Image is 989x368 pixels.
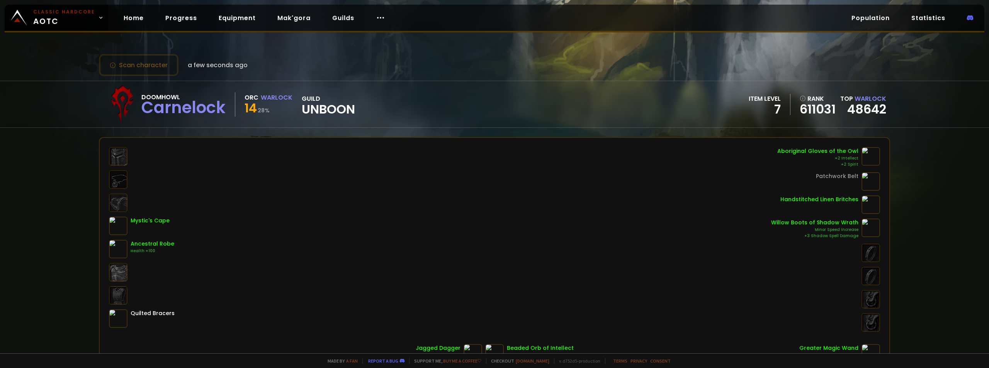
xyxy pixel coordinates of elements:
span: Warlock [855,94,886,103]
a: Consent [650,358,671,364]
small: Classic Hardcore [33,8,95,15]
a: 611031 [800,103,836,115]
div: Minor Speed Increase [771,227,858,233]
img: item-6527 [109,240,127,258]
div: item level [749,94,781,103]
div: 7 [749,103,781,115]
a: Home [117,10,150,26]
a: Equipment [212,10,262,26]
div: rank [800,94,836,103]
div: Health +100 [131,248,174,254]
div: Beaded Orb of Intellect [507,344,574,352]
div: Quilted Bracers [131,309,175,317]
span: a few seconds ago [188,60,248,70]
small: 28 % [258,107,270,114]
div: +2 Intellect [777,155,858,161]
div: Aboriginal Gloves of the Owl [777,147,858,155]
div: Greater Magic Wand [799,344,858,352]
div: Patchwork Belt [816,172,858,180]
span: AOTC [33,8,95,27]
a: Progress [159,10,203,26]
div: Handstitched Linen Britches [780,195,858,204]
a: Mak'gora [271,10,317,26]
img: item-6537 [862,219,880,237]
img: item-4309 [862,195,880,214]
div: Carnelock [141,102,226,114]
div: Jagged Dagger [416,344,461,352]
a: Statistics [905,10,952,26]
a: a fan [346,358,358,364]
a: Privacy [630,358,647,364]
div: +3 Shadow Spell Damage [771,233,858,239]
a: Classic HardcoreAOTC [5,5,108,31]
div: Ancestral Robe [131,240,174,248]
div: Doomhowl [141,92,226,102]
span: 14 [245,99,257,117]
a: [DOMAIN_NAME] [516,358,549,364]
a: Report a bug [368,358,398,364]
div: +1 Intellect [507,352,574,358]
div: guild [302,94,355,115]
span: v. d752d5 - production [554,358,600,364]
a: 48642 [847,100,886,118]
a: Terms [613,358,627,364]
div: Warlock [261,93,292,102]
div: Orc [245,93,258,102]
img: item-14365 [109,217,127,235]
span: Support me, [409,358,481,364]
div: Willow Boots of Shadow Wrath [771,219,858,227]
div: +2 Spirit [777,161,858,168]
span: Unboon [302,103,355,115]
div: Top [840,94,886,103]
img: item-3453 [109,309,127,328]
img: item-14117 [862,147,880,166]
span: Made by [323,358,358,364]
img: item-3370 [862,172,880,191]
a: Buy me a coffee [443,358,481,364]
a: Population [845,10,896,26]
a: Guilds [326,10,360,26]
span: Checkout [486,358,549,364]
button: Scan character [99,54,178,76]
div: Mystic's Cape [131,217,170,225]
